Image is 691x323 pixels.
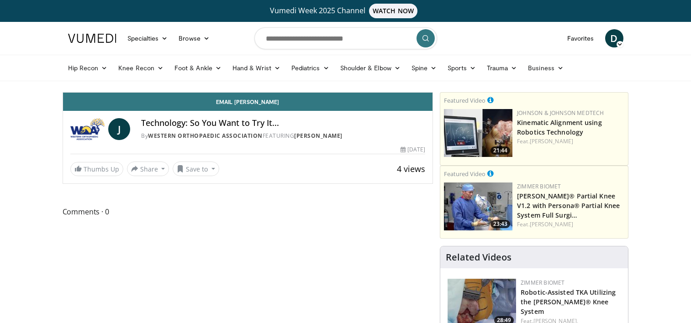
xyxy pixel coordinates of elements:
[63,93,433,111] a: Email [PERSON_NAME]
[605,29,623,47] a: D
[63,206,433,218] span: Comments 0
[335,59,406,77] a: Shoulder & Elbow
[517,109,604,117] a: Johnson & Johnson MedTech
[169,59,227,77] a: Foot & Ankle
[442,59,481,77] a: Sports
[63,59,113,77] a: Hip Recon
[517,182,561,190] a: Zimmer Biomet
[491,220,510,228] span: 23:43
[522,59,569,77] a: Business
[148,132,263,140] a: Western Orthopaedic Association
[68,34,116,43] img: VuMedi Logo
[122,29,174,47] a: Specialties
[444,182,512,230] a: 23:43
[517,137,624,146] div: Feat.
[444,170,485,178] small: Featured Video
[481,59,523,77] a: Trauma
[141,132,425,140] div: By FEATURING
[127,161,169,176] button: Share
[70,162,123,176] a: Thumbs Up
[286,59,335,77] a: Pediatrics
[521,279,564,287] a: Zimmer Biomet
[517,220,624,229] div: Feat.
[227,59,286,77] a: Hand & Wrist
[397,163,425,174] span: 4 views
[406,59,442,77] a: Spine
[521,288,616,316] a: Robotic-Assisted TKA Utilizing the [PERSON_NAME]® Knee System
[254,27,437,49] input: Search topics, interventions
[173,29,215,47] a: Browse
[444,109,512,157] a: 21:44
[530,220,573,228] a: [PERSON_NAME]
[173,161,219,176] button: Save to
[517,192,620,219] a: [PERSON_NAME]® Partial Knee V1.2 with Persona® Partial Knee System Full Surgi…
[530,137,573,145] a: [PERSON_NAME]
[70,118,105,140] img: Western Orthopaedic Association
[113,59,169,77] a: Knee Recon
[108,118,130,140] a: J
[444,182,512,230] img: 99b1778f-d2b2-419a-8659-7269f4b428ba.150x105_q85_crop-smart_upscale.jpg
[369,4,417,18] span: WATCH NOW
[444,96,485,104] small: Featured Video
[491,146,510,155] span: 21:44
[444,109,512,157] img: 85482610-0380-4aae-aa4a-4a9be0c1a4f1.150x105_q85_crop-smart_upscale.jpg
[69,4,622,18] a: Vumedi Week 2025 ChannelWATCH NOW
[562,29,600,47] a: Favorites
[517,118,602,136] a: Kinematic Alignment using Robotics Technology
[446,252,512,263] h4: Related Videos
[294,132,343,140] a: [PERSON_NAME]
[141,118,425,128] h4: Technology: So You Want to Try It...
[401,146,425,154] div: [DATE]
